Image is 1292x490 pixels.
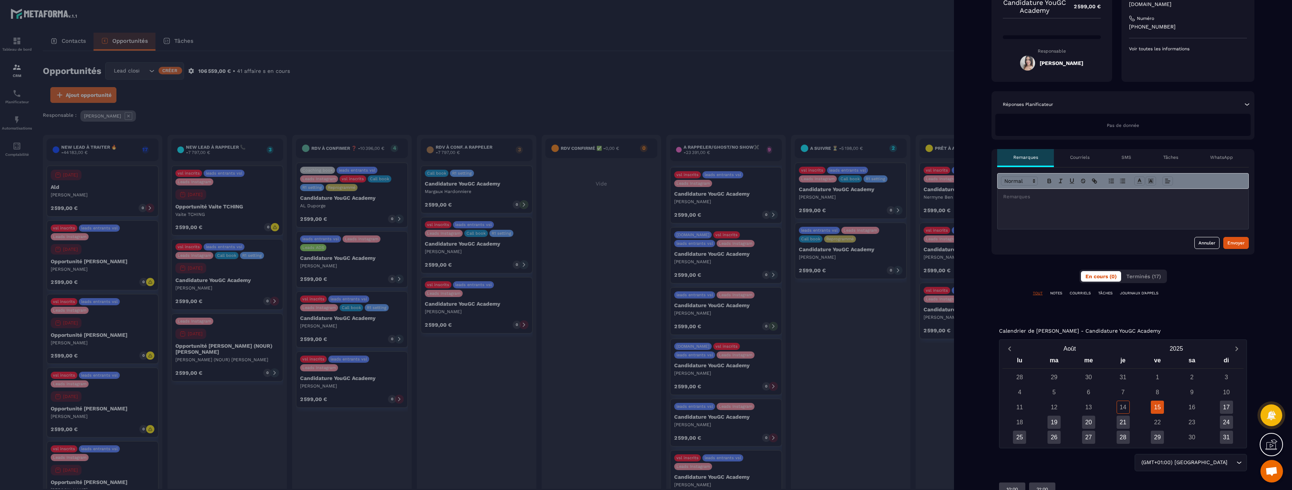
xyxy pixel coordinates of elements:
div: 9 [1185,386,1198,399]
div: 14 [1117,401,1130,414]
div: 7 [1117,386,1130,399]
div: ve [1140,355,1175,368]
div: Calendar wrapper [1002,355,1244,444]
div: me [1071,355,1106,368]
span: Pas de donnée [1107,123,1139,128]
div: 13 [1082,401,1095,414]
div: 5 [1047,386,1061,399]
div: 17 [1220,401,1233,414]
div: 24 [1220,416,1233,429]
div: 31 [1220,431,1233,444]
div: 1 [1151,371,1164,384]
div: 30 [1185,431,1198,444]
p: JOURNAUX D'APPELS [1120,291,1158,296]
div: 8 [1151,386,1164,399]
p: Tâches [1163,154,1178,160]
p: TOUT [1033,291,1043,296]
div: 25 [1013,431,1026,444]
div: 23 [1185,416,1198,429]
div: 31 [1117,371,1130,384]
div: 26 [1047,431,1061,444]
button: Envoyer [1223,237,1249,249]
button: Open months overlay [1016,342,1123,355]
button: Open years overlay [1123,342,1230,355]
span: (GMT+01:00) [GEOGRAPHIC_DATA] [1140,458,1229,467]
div: 27 [1082,431,1095,444]
div: 11 [1013,401,1026,414]
div: 22 [1151,416,1164,429]
div: Envoyer [1227,239,1245,247]
button: Annuler [1194,237,1220,249]
input: Search for option [1229,458,1235,467]
div: ma [1037,355,1072,368]
div: 6 [1082,386,1095,399]
span: En cours (0) [1085,273,1117,279]
p: Responsable [1003,48,1101,54]
div: 29 [1047,371,1061,384]
div: 4 [1013,386,1026,399]
p: Calendrier de [PERSON_NAME] - Candidature YouGC Academy [999,328,1161,334]
button: En cours (0) [1081,271,1121,282]
div: je [1106,355,1140,368]
div: lu [1002,355,1037,368]
div: 2 [1185,371,1198,384]
p: Voir toutes les informations [1129,46,1247,52]
div: 28 [1013,371,1026,384]
p: WhatsApp [1210,154,1233,160]
span: Terminés (17) [1126,273,1161,279]
div: 19 [1047,416,1061,429]
div: 30 [1082,371,1095,384]
div: 10 [1220,386,1233,399]
p: TÂCHES [1098,291,1112,296]
p: COURRIELS [1070,291,1091,296]
p: Réponses Planificateur [1003,101,1053,107]
div: di [1209,355,1244,368]
a: Ouvrir le chat [1260,460,1283,482]
div: 16 [1185,401,1198,414]
div: sa [1175,355,1209,368]
div: 20 [1082,416,1095,429]
p: Remarques [1013,154,1038,160]
h5: [PERSON_NAME] [1040,60,1083,66]
p: SMS [1121,154,1131,160]
div: Search for option [1135,454,1247,471]
p: NOTES [1050,291,1062,296]
div: 12 [1047,401,1061,414]
div: 28 [1117,431,1130,444]
div: 21 [1117,416,1130,429]
button: Next month [1230,344,1244,354]
button: Previous month [1002,344,1016,354]
div: Calendar days [1002,371,1244,444]
div: 29 [1151,431,1164,444]
button: Terminés (17) [1122,271,1165,282]
div: 3 [1220,371,1233,384]
div: 18 [1013,416,1026,429]
div: 15 [1151,401,1164,414]
p: Courriels [1070,154,1090,160]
